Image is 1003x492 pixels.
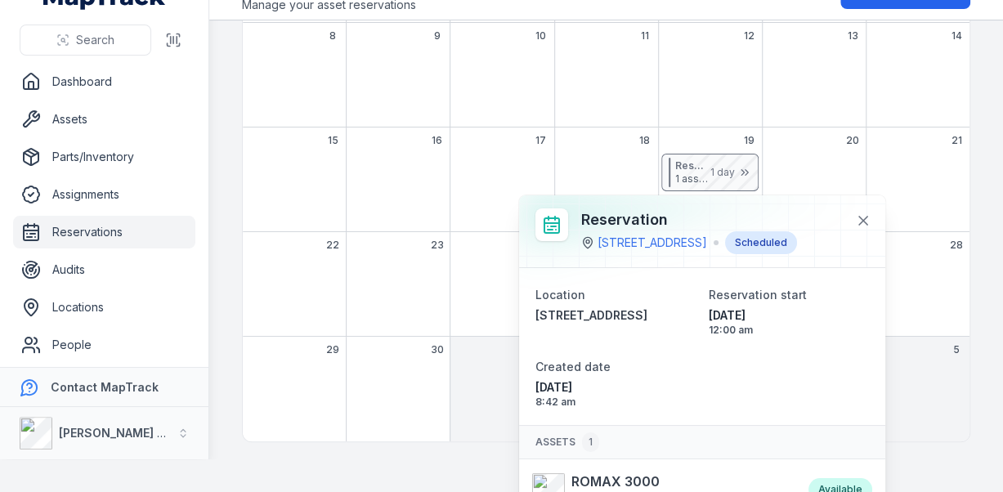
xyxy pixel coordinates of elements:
[571,472,679,491] strong: ROMAX 3000
[598,235,707,251] a: [STREET_ADDRESS]
[535,379,696,409] time: 18/09/2025, 8:42:21 am
[13,329,195,361] a: People
[582,432,599,452] div: 1
[326,343,339,356] span: 29
[581,208,797,231] h3: Reservation
[709,324,869,337] span: 12:00 am
[535,308,647,322] span: [STREET_ADDRESS]
[535,307,696,324] a: [STREET_ADDRESS]
[535,396,696,409] span: 8:42 am
[846,134,859,147] span: 20
[950,239,963,252] span: 28
[639,134,650,147] span: 18
[430,239,443,252] span: 23
[535,379,696,396] span: [DATE]
[20,25,151,56] button: Search
[430,343,443,356] span: 30
[13,178,195,211] a: Assignments
[535,29,546,42] span: 10
[76,32,114,48] span: Search
[433,29,440,42] span: 9
[953,343,960,356] span: 5
[743,134,754,147] span: 19
[709,307,869,324] span: [DATE]
[328,134,338,147] span: 15
[326,239,339,252] span: 22
[725,231,797,254] div: Scheduled
[13,253,195,286] a: Audits
[535,288,585,302] span: Location
[59,426,172,440] strong: [PERSON_NAME] Air
[661,154,759,191] button: Reservation for [STREET_ADDRESS]1 asset reserved1 day
[952,134,962,147] span: 21
[709,307,869,337] time: 19/09/2025, 12:00:00 am
[13,141,195,173] a: Parts/Inventory
[13,216,195,248] a: Reservations
[535,360,611,373] span: Created date
[743,29,754,42] span: 12
[535,432,599,452] span: Assets
[13,65,195,98] a: Dashboard
[51,380,159,394] strong: Contact MapTrack
[952,29,962,42] span: 14
[329,29,336,42] span: 8
[535,134,546,147] span: 17
[641,29,649,42] span: 11
[847,29,857,42] span: 13
[13,366,195,399] a: Forms
[709,288,807,302] span: Reservation start
[13,291,195,324] a: Locations
[13,103,195,136] a: Assets
[432,134,442,147] span: 16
